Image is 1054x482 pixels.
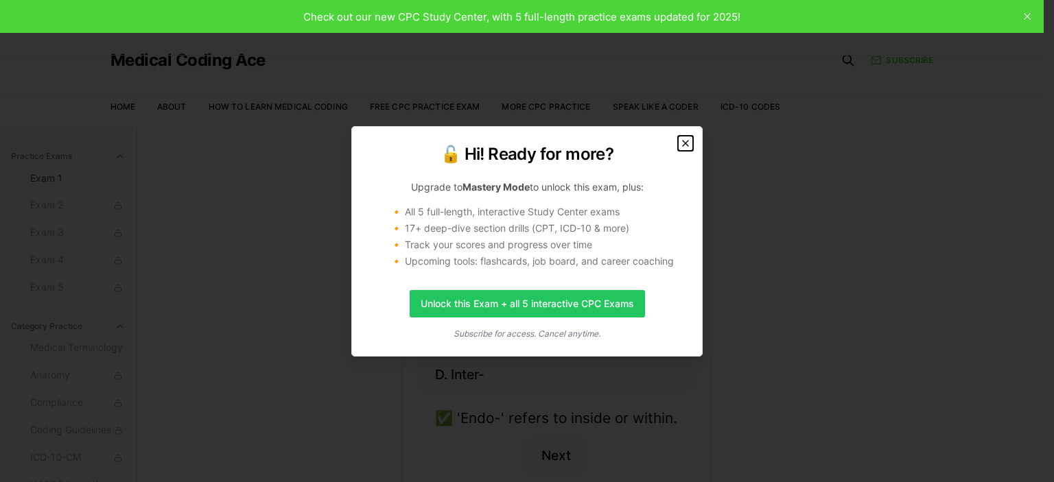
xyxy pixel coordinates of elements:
a: Unlock this Exam + all 5 interactive CPC Exams [410,290,645,317]
li: 🔸 Track your scores and progress over time [390,238,686,252]
i: Subscribe for access. Cancel anytime. [454,328,600,339]
h2: 🔓 Hi! Ready for more? [368,143,686,165]
li: 🔸 Upcoming tools: flashcards, job board, and career coaching [390,254,686,268]
strong: Mastery Mode [462,181,530,193]
p: Upgrade to to unlock this exam, plus: [368,180,686,194]
li: 🔸 17+ deep-dive section drills (CPT, ICD-10 & more) [390,221,686,235]
li: 🔸 All 5 full-length, interactive Study Center exams [390,205,686,219]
